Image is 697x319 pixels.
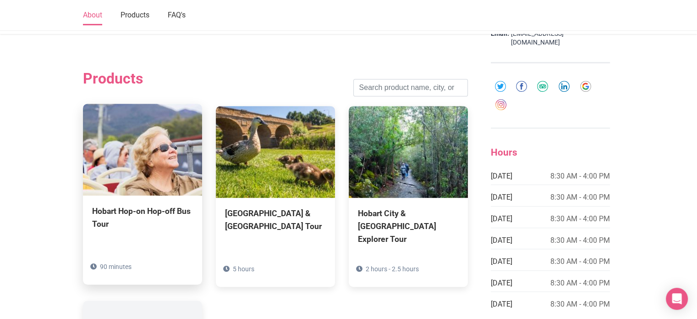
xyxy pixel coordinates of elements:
img: instagram-round-01-d873700d03cfe9216e9fb2676c2aa726.svg [495,99,506,110]
span: [DATE] [491,213,512,225]
img: google-round-01-4c7ae292eccd65b64cc32667544fd5c1.svg [580,81,591,92]
span: [DATE] [491,191,512,203]
a: Hobart Hop-on Hop-off Bus Tour 90 minutes [83,104,202,272]
div: [GEOGRAPHIC_DATA] & [GEOGRAPHIC_DATA] Tour [225,207,326,233]
span: 2 hours - 2.5 hours [366,265,419,273]
a: [GEOGRAPHIC_DATA] & [GEOGRAPHIC_DATA] Tour 5 hours [216,106,335,274]
div: Hobart City & [GEOGRAPHIC_DATA] Explorer Tour [358,207,459,246]
h3: Hours [491,147,610,158]
span: 8:30 AM - 4:00 PM [550,277,610,289]
span: 5 hours [233,265,254,273]
img: Hobart Hop-on Hop-off Bus Tour [83,104,202,196]
img: Hobart City & Richmond Village Tour [216,106,335,198]
span: [DATE] [491,235,512,246]
span: 90 minutes [100,263,132,270]
div: Open Intercom Messenger [666,288,688,310]
span: [DATE] [491,256,512,268]
span: 8:30 AM - 4:00 PM [550,191,610,203]
span: 8:30 AM - 4:00 PM [550,256,610,268]
a: Hobart City & [GEOGRAPHIC_DATA] Explorer Tour 2 hours - 2.5 hours [349,106,468,287]
span: [DATE] [491,277,512,289]
span: 8:30 AM - 4:00 PM [550,235,610,246]
img: linkedin-round-01-4bc9326eb20f8e88ec4be7e8773b84b7.svg [559,81,570,92]
span: 8:30 AM - 4:00 PM [550,213,610,225]
a: FAQ's [168,6,186,25]
img: facebook-round-01-50ddc191f871d4ecdbe8252d2011563a.svg [516,81,527,92]
span: [DATE] [491,170,512,182]
a: About [83,6,102,25]
span: 8:30 AM - 4:00 PM [550,170,610,182]
span: [DATE] [491,298,512,310]
div: Hobart Hop-on Hop-off Bus Tour [92,205,193,230]
img: tripadvisor-round-01-385d03172616b1a1306be21ef117dde3.svg [537,81,548,92]
img: Hobart City & Mt Wellington Explorer Tour [349,106,468,198]
a: Products [121,6,149,25]
input: Search product name, city, or interal id [353,79,468,96]
h2: Products [83,70,143,87]
a: [EMAIL_ADDRESS][DOMAIN_NAME] [511,29,610,47]
span: 8:30 AM - 4:00 PM [550,298,610,310]
img: twitter-round-01-cd1e625a8cae957d25deef6d92bf4839.svg [495,81,506,92]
